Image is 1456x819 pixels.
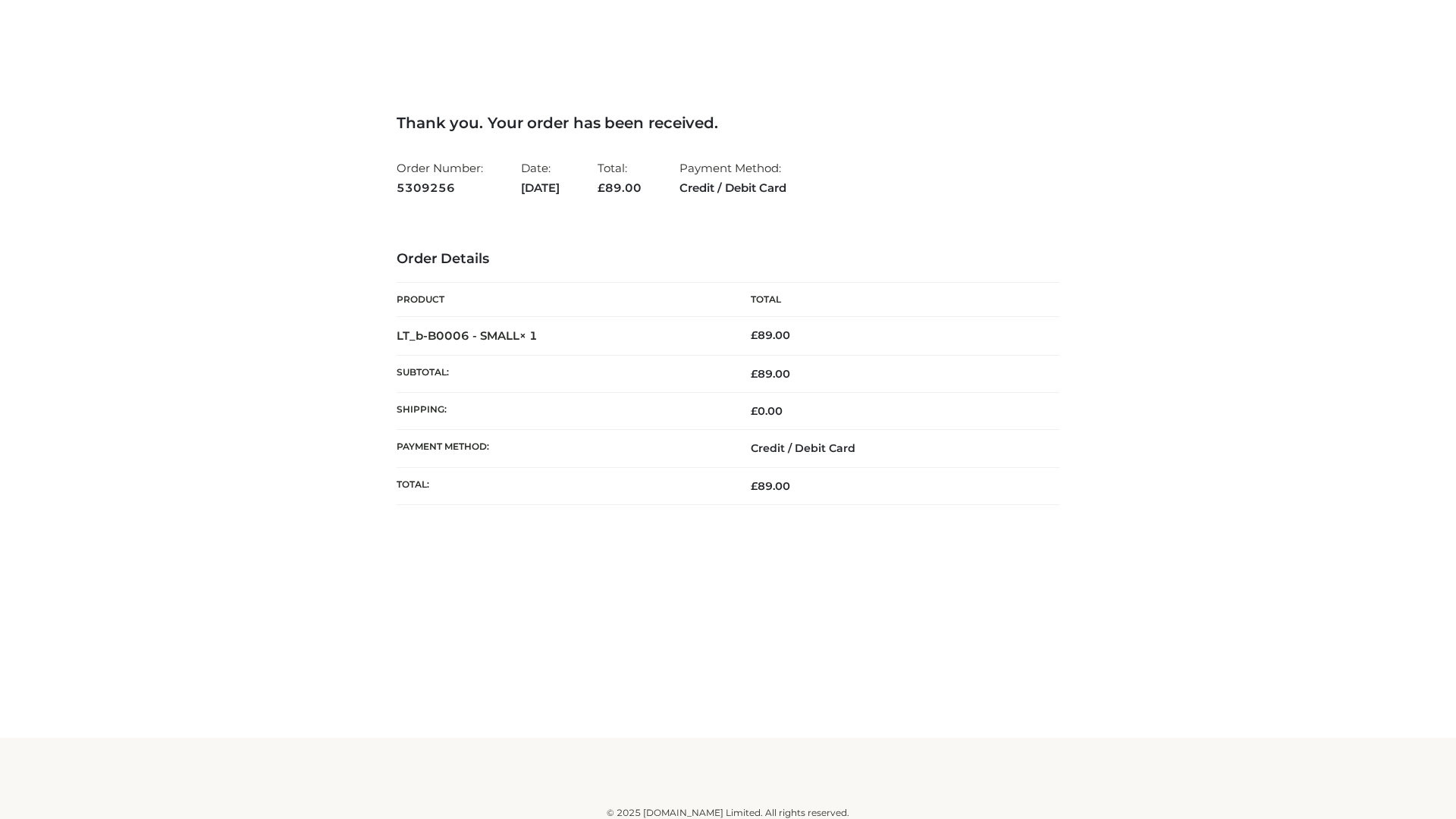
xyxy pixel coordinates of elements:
li: Order Number: [397,155,483,201]
td: Credit / Debit Card [728,430,1059,467]
th: Subtotal: [397,355,728,392]
th: Product [397,283,728,317]
strong: LT_b-B0006 - SMALL [397,328,538,343]
th: Shipping: [397,393,728,430]
bdi: 89.00 [751,328,790,342]
span: £ [751,479,758,493]
h3: Order Details [397,251,1059,268]
strong: Credit / Debit Card [679,178,786,198]
li: Date: [521,155,560,201]
strong: [DATE] [521,178,560,198]
span: £ [598,180,605,195]
th: Payment method: [397,430,728,467]
h3: Thank you. Your order has been received. [397,114,1059,132]
strong: 5309256 [397,178,483,198]
strong: × 1 [519,328,538,343]
span: £ [751,404,758,418]
span: 89.00 [751,479,790,493]
li: Total: [598,155,642,201]
span: 89.00 [751,367,790,381]
span: 89.00 [598,180,642,195]
th: Total: [397,467,728,504]
li: Payment Method: [679,155,786,201]
bdi: 0.00 [751,404,783,418]
th: Total [728,283,1059,317]
span: £ [751,328,758,342]
span: £ [751,367,758,381]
